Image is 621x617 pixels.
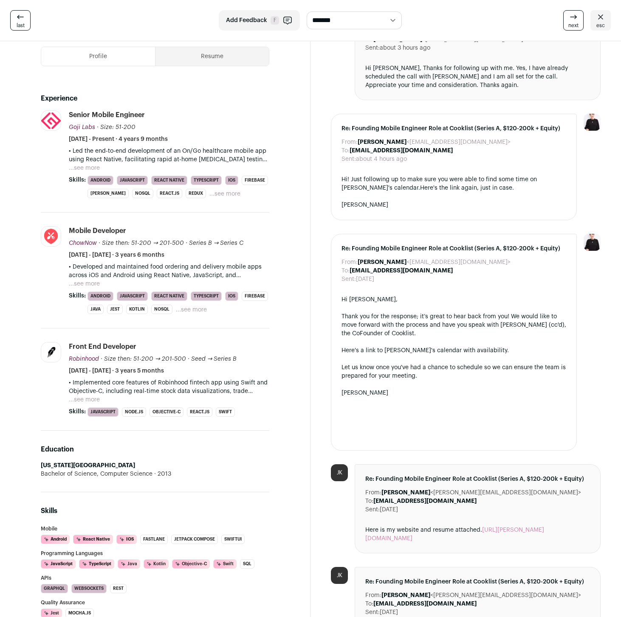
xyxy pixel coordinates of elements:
a: Here's the link again, just in case. [420,185,514,191]
div: [PERSON_NAME] [342,201,566,209]
dd: [DATE] [380,608,398,617]
li: iOS [116,535,137,544]
dt: Sent: [365,505,380,514]
li: SwiftUI [221,535,245,544]
div: Hi [PERSON_NAME], [342,295,566,304]
dd: about 4 hours ago [356,155,407,163]
li: JavaScript [117,292,148,301]
span: Goji Labs [69,124,95,130]
b: [PERSON_NAME] [358,139,406,145]
li: React.js [157,189,182,198]
span: 2013 [152,470,171,478]
div: Hi [PERSON_NAME], Thanks for following up with me. Yes, I have already scheduled the call with [P... [365,64,590,90]
dt: To: [342,146,350,155]
span: [DATE] - [DATE] · 3 years 6 months [69,251,164,259]
a: next [563,10,584,31]
div: Hi! Just following up to make sure you were able to find some time on [PERSON_NAME]'s calendar. [342,175,566,192]
strong: [US_STATE][GEOGRAPHIC_DATA] [41,463,135,468]
span: Re: Founding Mobile Engineer Role at Cooklist (Series A, $120-200k + Equity) [365,578,590,586]
span: Skills: [69,292,86,300]
span: · Size then: 51-200 → 201-500 [99,240,184,246]
span: Add Feedback [226,16,267,25]
li: Kotlin [144,559,169,569]
span: · Size then: 51-200 → 201-500 [101,356,186,362]
button: Resume [155,47,269,66]
li: React Native [151,176,187,185]
li: Fastlane [140,535,168,544]
dt: From: [365,591,381,600]
li: Redux [186,189,206,198]
button: Profile [41,47,155,66]
dt: Sent: [365,44,380,52]
span: Re: Founding Mobile Engineer Role at Cooklist (Series A, $120-200k + Equity) [342,244,566,253]
span: [DATE] - [DATE] · 3 years 5 months [69,367,164,375]
li: React Native [73,535,113,544]
li: Android [41,535,70,544]
li: TypeScript [191,292,222,301]
div: Let us know once you've had a chance to schedule so we can ensure the team is prepared for your m... [342,363,566,380]
li: iOS [225,292,238,301]
li: [PERSON_NAME] [88,189,129,198]
img: f94d9133d3b94be5754b4d9745b4182d97c031297df0f0ec9846eee21a2b2704.jpg [41,342,61,362]
b: [EMAIL_ADDRESS][DOMAIN_NAME] [373,601,477,607]
h3: Mobile [41,526,269,531]
li: JavaScript [88,407,119,417]
dt: Sent: [342,155,356,163]
span: · [188,355,189,363]
li: REST [110,584,127,593]
li: Kotlin [126,305,148,314]
li: Firebase [242,292,268,301]
li: TypeScript [79,559,114,569]
li: iOS [225,176,238,185]
p: • Led the end-to-end development of an On/Go healthcare mobile app using React Native, facilitati... [69,147,269,164]
li: WebSockets [71,584,107,593]
li: Android [88,176,113,185]
li: Jetpack Compose [171,535,218,544]
dt: To: [342,266,350,275]
span: Skills: [69,176,86,184]
li: Objective-C [150,407,183,417]
a: Here's a link to [PERSON_NAME]'s calendar with availability. [342,348,509,353]
dt: To: [365,600,373,608]
dt: Sent: [342,275,356,283]
li: NoSQL [151,305,172,314]
h2: Experience [41,93,269,104]
span: next [568,22,579,29]
li: Java [88,305,104,314]
li: Objective-C [172,559,210,569]
dd: <[PERSON_NAME][EMAIL_ADDRESS][DOMAIN_NAME]> [381,488,581,497]
h2: Skills [41,506,269,516]
span: [DATE] - Present · 4 years 9 months [69,135,168,143]
span: · Size: 51-200 [97,124,135,130]
dd: <[EMAIL_ADDRESS][DOMAIN_NAME]> [358,138,511,146]
li: TypeScript [191,176,222,185]
h2: Education [41,444,269,454]
div: Mobile Developer [69,226,126,236]
li: React Native [151,292,187,301]
div: JK [331,464,348,481]
button: ...see more [176,306,207,314]
span: ChowNow [69,240,97,246]
dt: From: [342,138,358,146]
span: last [17,22,25,29]
dt: To: [365,497,373,505]
img: 30f2d7c96d74c59bb225f22fd607278207284c290477e370201cad183887230c.jpg [41,227,61,246]
li: React.js [187,407,212,417]
dd: <[EMAIL_ADDRESS][DOMAIN_NAME]> [358,258,511,266]
button: ...see more [69,395,100,404]
a: last [10,10,31,31]
span: Robinhood [69,356,99,362]
dd: <[PERSON_NAME][EMAIL_ADDRESS][DOMAIN_NAME]> [381,591,581,600]
li: SQL [240,559,254,569]
a: esc [590,10,611,31]
div: Here is my website and resume attached. [365,526,590,543]
img: b4c0efe800416f835495c331bf0e81a713bbe38daba1eae1c93a2f8daf18229d.jpg [41,112,61,129]
span: Seed → Series B [191,356,237,362]
h3: APIs [41,575,269,581]
span: Skills: [69,407,86,416]
li: Android [88,292,113,301]
li: Java [118,559,140,569]
span: F [271,16,279,25]
span: Re: Founding Mobile Engineer Role at Cooklist (Series A, $120-200k + Equity) [342,124,566,133]
h3: Quality Assurance [41,600,269,605]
